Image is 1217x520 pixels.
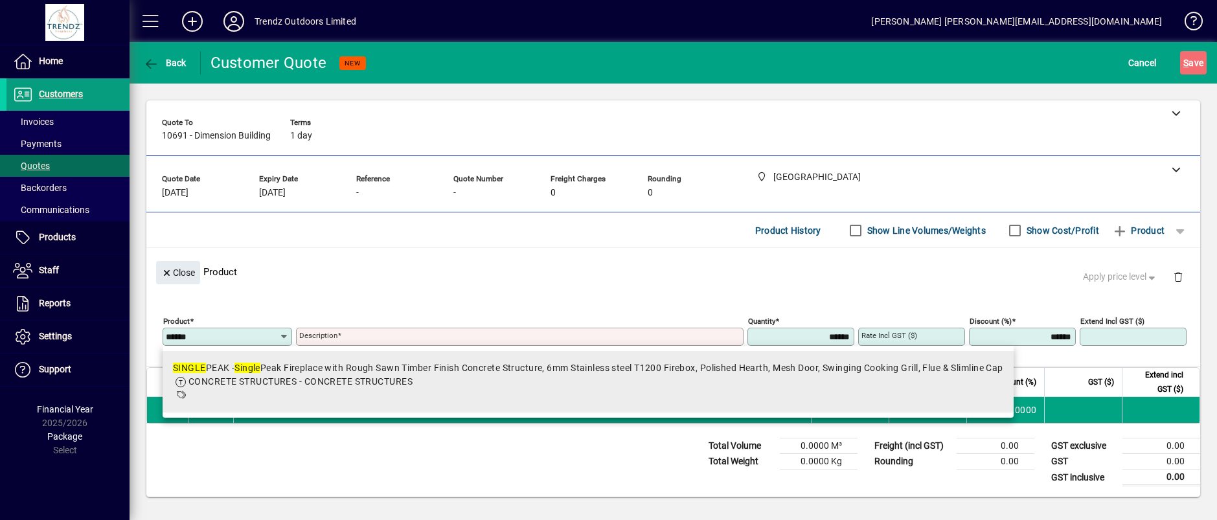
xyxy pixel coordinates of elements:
[6,199,130,221] a: Communications
[648,188,653,198] span: 0
[957,454,1034,469] td: 0.00
[172,10,213,33] button: Add
[748,317,775,326] mat-label: Quantity
[1045,469,1122,486] td: GST inclusive
[6,133,130,155] a: Payments
[259,188,286,198] span: [DATE]
[153,266,203,278] app-page-header-button: Close
[255,11,356,32] div: Trendz Outdoors Limited
[13,205,89,215] span: Communications
[47,431,82,442] span: Package
[39,232,76,242] span: Products
[290,131,312,141] span: 1 day
[1125,51,1160,74] button: Cancel
[1180,51,1207,74] button: Save
[210,52,327,73] div: Customer Quote
[39,265,59,275] span: Staff
[356,188,359,198] span: -
[1183,52,1203,73] span: ave
[1183,58,1189,68] span: S
[299,331,337,340] mat-label: Description
[868,438,957,454] td: Freight (incl GST)
[6,155,130,177] a: Quotes
[13,139,62,149] span: Payments
[1163,271,1194,282] app-page-header-button: Delete
[1045,438,1122,454] td: GST exclusive
[13,117,54,127] span: Invoices
[780,454,858,469] td: 0.0000 Kg
[1078,266,1163,289] button: Apply price level
[702,454,780,469] td: Total Weight
[140,51,190,74] button: Back
[750,219,826,242] button: Product History
[37,404,93,414] span: Financial Year
[6,221,130,254] a: Products
[755,220,821,241] span: Product History
[345,59,361,67] span: NEW
[161,262,195,284] span: Close
[992,375,1036,389] span: Discount (%)
[861,331,917,340] mat-label: Rate incl GST ($)
[163,351,1014,413] mat-option: SINGLEPEAK - Single Peak Fireplace with Rough Sawn Timber Finish Concrete Structure, 6mm Stainles...
[1083,270,1158,284] span: Apply price level
[6,288,130,320] a: Reports
[213,10,255,33] button: Profile
[1130,368,1183,396] span: Extend incl GST ($)
[970,317,1012,326] mat-label: Discount (%)
[146,248,1200,295] div: Product
[13,161,50,171] span: Quotes
[39,56,63,66] span: Home
[957,438,1034,454] td: 0.00
[6,177,130,199] a: Backorders
[1122,454,1200,469] td: 0.00
[6,111,130,133] a: Invoices
[13,183,67,193] span: Backorders
[1088,375,1114,389] span: GST ($)
[1122,469,1200,486] td: 0.00
[173,363,206,373] em: SINGLE
[1163,261,1194,292] button: Delete
[865,224,986,237] label: Show Line Volumes/Weights
[6,354,130,386] a: Support
[1122,438,1200,454] td: 0.00
[868,454,957,469] td: Rounding
[6,254,130,287] a: Staff
[173,361,1003,375] div: PEAK - Peak Fireplace with Rough Sawn Timber Finish Concrete Structure, 6mm Stainless steel T1200...
[143,58,187,68] span: Back
[780,438,858,454] td: 0.0000 M³
[702,438,780,454] td: Total Volume
[163,317,190,326] mat-label: Product
[156,261,200,284] button: Close
[453,188,456,198] span: -
[39,89,83,99] span: Customers
[871,11,1162,32] div: [PERSON_NAME] [PERSON_NAME][EMAIL_ADDRESS][DOMAIN_NAME]
[1175,3,1201,45] a: Knowledge Base
[1128,52,1157,73] span: Cancel
[551,188,556,198] span: 0
[234,363,260,373] em: Single
[6,321,130,353] a: Settings
[39,364,71,374] span: Support
[39,331,72,341] span: Settings
[1024,224,1099,237] label: Show Cost/Profit
[162,188,188,198] span: [DATE]
[1080,317,1144,326] mat-label: Extend incl GST ($)
[6,45,130,78] a: Home
[162,131,271,141] span: 10691 - Dimension Building
[130,51,201,74] app-page-header-button: Back
[1045,454,1122,469] td: GST
[39,298,71,308] span: Reports
[188,376,413,387] span: CONCRETE STRUCTURES - CONCRETE STRUCTURES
